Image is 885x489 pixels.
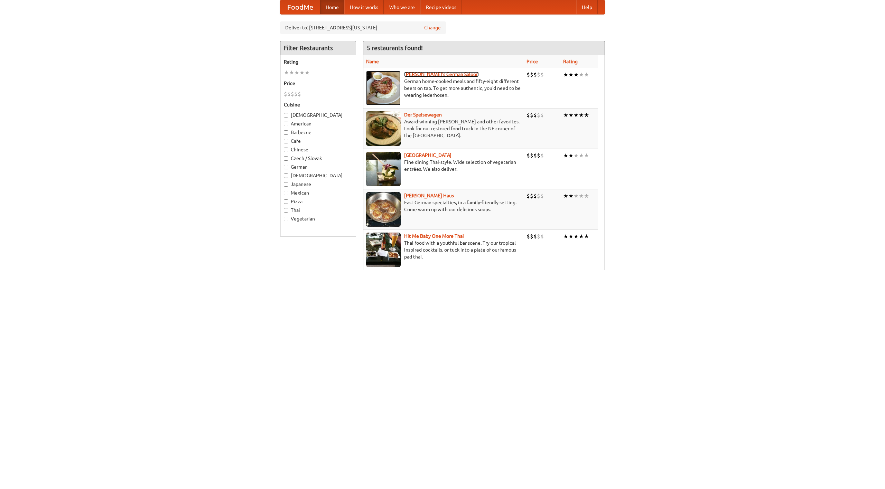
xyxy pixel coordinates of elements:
a: Hit Me Baby One More Thai [404,233,464,239]
li: ★ [568,111,574,119]
label: Chinese [284,146,352,153]
li: $ [540,233,544,240]
li: $ [527,71,530,78]
a: Der Speisewagen [404,112,442,117]
img: satay.jpg [366,152,401,186]
p: German home-cooked meals and fifty-eight different beers on tap. To get more authentic, you'd nee... [366,78,521,98]
input: Pizza [284,199,288,204]
label: [DEMOGRAPHIC_DATA] [284,172,352,179]
img: babythai.jpg [366,233,401,267]
li: $ [284,90,287,98]
li: $ [530,192,533,200]
li: $ [533,233,537,240]
img: kohlhaus.jpg [366,192,401,227]
p: Fine dining Thai-style. Wide selection of vegetarian entrées. We also deliver. [366,159,521,172]
li: ★ [574,233,579,240]
a: Who we are [384,0,420,14]
li: $ [533,111,537,119]
li: ★ [584,233,589,240]
input: German [284,165,288,169]
a: Help [576,0,598,14]
li: ★ [563,71,568,78]
input: Japanese [284,182,288,187]
li: ★ [563,152,568,159]
h5: Rating [284,58,352,65]
p: Award-winning [PERSON_NAME] and other favorites. Look for our restored food truck in the NE corne... [366,118,521,139]
input: Czech / Slovak [284,156,288,161]
li: ★ [574,152,579,159]
input: Cafe [284,139,288,143]
li: $ [530,111,533,119]
li: $ [530,233,533,240]
li: ★ [584,152,589,159]
li: $ [533,152,537,159]
li: $ [527,111,530,119]
li: ★ [584,192,589,200]
input: [DEMOGRAPHIC_DATA] [284,173,288,178]
li: $ [287,90,291,98]
li: $ [527,233,530,240]
input: [DEMOGRAPHIC_DATA] [284,113,288,117]
li: $ [540,192,544,200]
li: ★ [305,69,310,76]
li: ★ [568,71,574,78]
li: ★ [289,69,294,76]
label: Barbecue [284,129,352,136]
a: Rating [563,59,578,64]
li: $ [530,71,533,78]
p: East German specialties, in a family-friendly setting. Come warm up with our delicious soups. [366,199,521,213]
li: $ [527,192,530,200]
h5: Price [284,80,352,87]
li: $ [291,90,294,98]
input: Chinese [284,148,288,152]
li: $ [533,192,537,200]
p: Thai food with a youthful bar scene. Try our tropical inspired cocktails, or tuck into a plate of... [366,239,521,260]
li: $ [540,111,544,119]
input: Barbecue [284,130,288,135]
a: [GEOGRAPHIC_DATA] [404,152,451,158]
li: $ [533,71,537,78]
li: ★ [563,233,568,240]
li: ★ [563,111,568,119]
a: Name [366,59,379,64]
li: ★ [584,111,589,119]
li: ★ [568,233,574,240]
li: ★ [568,152,574,159]
div: Deliver to: [STREET_ADDRESS][US_STATE] [280,21,446,34]
li: $ [527,152,530,159]
li: ★ [568,192,574,200]
li: ★ [299,69,305,76]
li: ★ [284,69,289,76]
ng-pluralize: 5 restaurants found! [367,45,423,51]
a: How it works [344,0,384,14]
li: $ [537,111,540,119]
label: Cafe [284,138,352,144]
input: Vegetarian [284,217,288,221]
li: ★ [574,192,579,200]
label: German [284,163,352,170]
a: Price [527,59,538,64]
label: Czech / Slovak [284,155,352,162]
label: Pizza [284,198,352,205]
a: FoodMe [280,0,320,14]
label: Mexican [284,189,352,196]
li: $ [540,152,544,159]
a: [PERSON_NAME]'s German Saloon [404,72,479,77]
input: American [284,122,288,126]
img: esthers.jpg [366,71,401,105]
li: ★ [574,111,579,119]
a: Recipe videos [420,0,462,14]
li: $ [537,152,540,159]
label: Thai [284,207,352,214]
li: ★ [579,152,584,159]
li: $ [537,192,540,200]
a: [PERSON_NAME] Haus [404,193,454,198]
li: ★ [579,71,584,78]
li: $ [537,233,540,240]
li: ★ [584,71,589,78]
a: Change [424,24,441,31]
